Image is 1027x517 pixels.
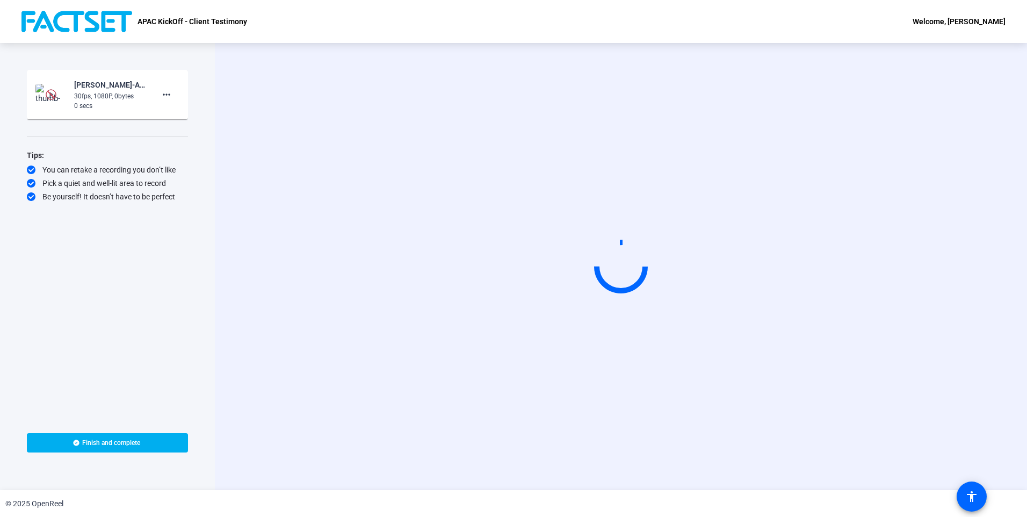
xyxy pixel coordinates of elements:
div: You can retake a recording you don’t like [27,164,188,175]
div: 30fps, 1080P, 0bytes [74,91,146,101]
div: Be yourself! It doesn’t have to be perfect [27,191,188,202]
button: Finish and complete [27,433,188,453]
div: 0 secs [74,101,146,111]
span: Finish and complete [82,439,140,447]
div: Welcome, [PERSON_NAME] [913,15,1006,28]
img: Preview is unavailable [46,89,56,100]
div: [PERSON_NAME]-APAC KickOff - Client Testimony-APAC KickOff - Client Testimony-1756972422857-webcam [74,78,146,91]
div: Tips: [27,149,188,162]
mat-icon: more_horiz [160,88,173,101]
img: thumb-nail [35,84,67,105]
mat-icon: accessibility [965,490,978,503]
img: OpenReel logo [21,11,132,32]
div: Pick a quiet and well-lit area to record [27,178,188,189]
div: © 2025 OpenReel [5,498,63,509]
p: APAC KickOff - Client Testimony [138,15,247,28]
